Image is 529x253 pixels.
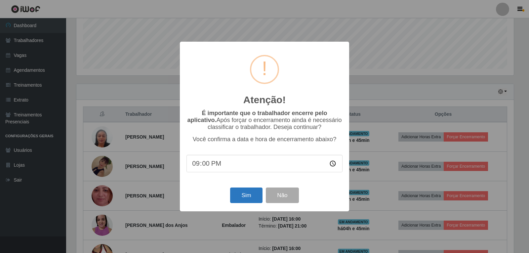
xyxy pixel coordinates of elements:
h2: Atenção! [243,94,286,106]
p: Você confirma a data e hora de encerramento abaixo? [186,136,343,143]
button: Não [266,188,299,203]
b: É importante que o trabalhador encerre pelo aplicativo. [187,110,327,123]
p: Após forçar o encerramento ainda é necessário classificar o trabalhador. Deseja continuar? [186,110,343,131]
button: Sim [230,188,262,203]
